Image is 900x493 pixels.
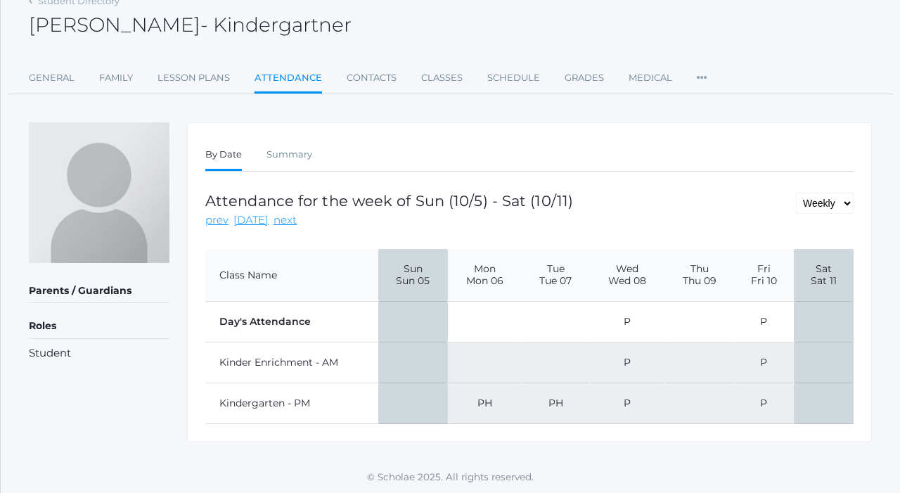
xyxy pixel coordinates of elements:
[378,249,448,302] th: Sun
[157,64,230,92] a: Lesson Plans
[219,315,311,328] strong: Day's Attendance
[205,383,378,424] td: Kindergarten - PM
[266,141,312,169] a: Summary
[532,275,579,287] span: Tue 07
[29,64,75,92] a: General
[29,314,169,338] h5: Roles
[522,249,589,302] th: Tue
[734,342,794,383] td: P
[29,279,169,303] h5: Parents / Guardians
[205,141,242,171] a: By Date
[458,275,511,287] span: Mon 06
[565,64,604,92] a: Grades
[804,275,843,287] span: Sat 11
[522,383,589,424] td: PH
[745,275,783,287] span: Fri 10
[200,13,352,37] span: - Kindergartner
[274,212,297,229] a: next
[99,64,133,92] a: Family
[487,64,540,92] a: Schedule
[205,249,378,302] th: Class Name
[590,249,665,302] th: Wed
[29,345,169,361] li: Student
[233,212,269,229] a: [DATE]
[590,342,665,383] td: P
[734,249,794,302] th: Fri
[205,342,378,383] td: Kinder Enrichment - AM
[590,302,665,342] td: P
[29,122,169,263] img: Teddy Dahlstrom
[590,383,665,424] td: P
[255,64,322,94] a: Attendance
[347,64,397,92] a: Contacts
[205,212,229,229] a: prev
[421,64,463,92] a: Classes
[389,275,437,287] span: Sun 05
[664,249,734,302] th: Thu
[448,383,522,424] td: PH
[629,64,672,92] a: Medical
[29,14,352,36] h2: [PERSON_NAME]
[1,470,900,484] p: © Scholae 2025. All rights reserved.
[794,249,854,302] th: Sat
[734,383,794,424] td: P
[448,249,522,302] th: Mon
[205,193,573,209] h1: Attendance for the week of Sun (10/5) - Sat (10/11)
[734,302,794,342] td: P
[600,275,655,287] span: Wed 08
[675,275,724,287] span: Thu 09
